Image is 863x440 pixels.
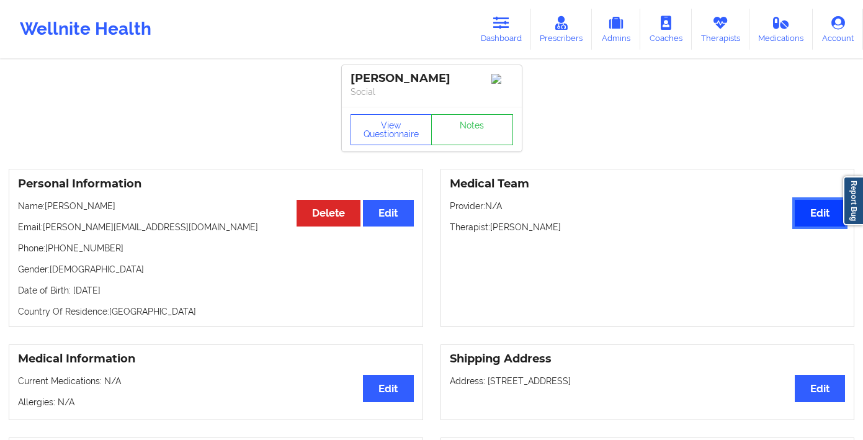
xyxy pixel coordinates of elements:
p: Provider: N/A [450,200,846,212]
a: Medications [749,9,813,50]
button: Edit [363,200,413,227]
p: Email: [PERSON_NAME][EMAIL_ADDRESS][DOMAIN_NAME] [18,221,414,233]
a: Account [813,9,863,50]
button: Edit [795,375,845,402]
p: Allergies: N/A [18,396,414,408]
h3: Shipping Address [450,352,846,366]
a: Dashboard [472,9,531,50]
a: Report Bug [843,176,863,225]
p: Date of Birth: [DATE] [18,284,414,297]
h3: Personal Information [18,177,414,191]
a: Therapists [692,9,749,50]
a: Prescribers [531,9,592,50]
h3: Medical Information [18,352,414,366]
h3: Medical Team [450,177,846,191]
a: Notes [431,114,513,145]
p: Social [351,86,513,98]
p: Address: [STREET_ADDRESS] [450,375,846,387]
button: Edit [363,375,413,402]
div: [PERSON_NAME] [351,71,513,86]
button: View Questionnaire [351,114,432,145]
img: Image%2Fplaceholer-image.png [491,74,513,84]
button: Edit [795,200,845,227]
a: Coaches [640,9,692,50]
a: Admins [592,9,640,50]
p: Therapist: [PERSON_NAME] [450,221,846,233]
p: Phone: [PHONE_NUMBER] [18,242,414,254]
button: Delete [297,200,360,227]
p: Name: [PERSON_NAME] [18,200,414,212]
p: Gender: [DEMOGRAPHIC_DATA] [18,263,414,276]
p: Current Medications: N/A [18,375,414,387]
p: Country Of Residence: [GEOGRAPHIC_DATA] [18,305,414,318]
